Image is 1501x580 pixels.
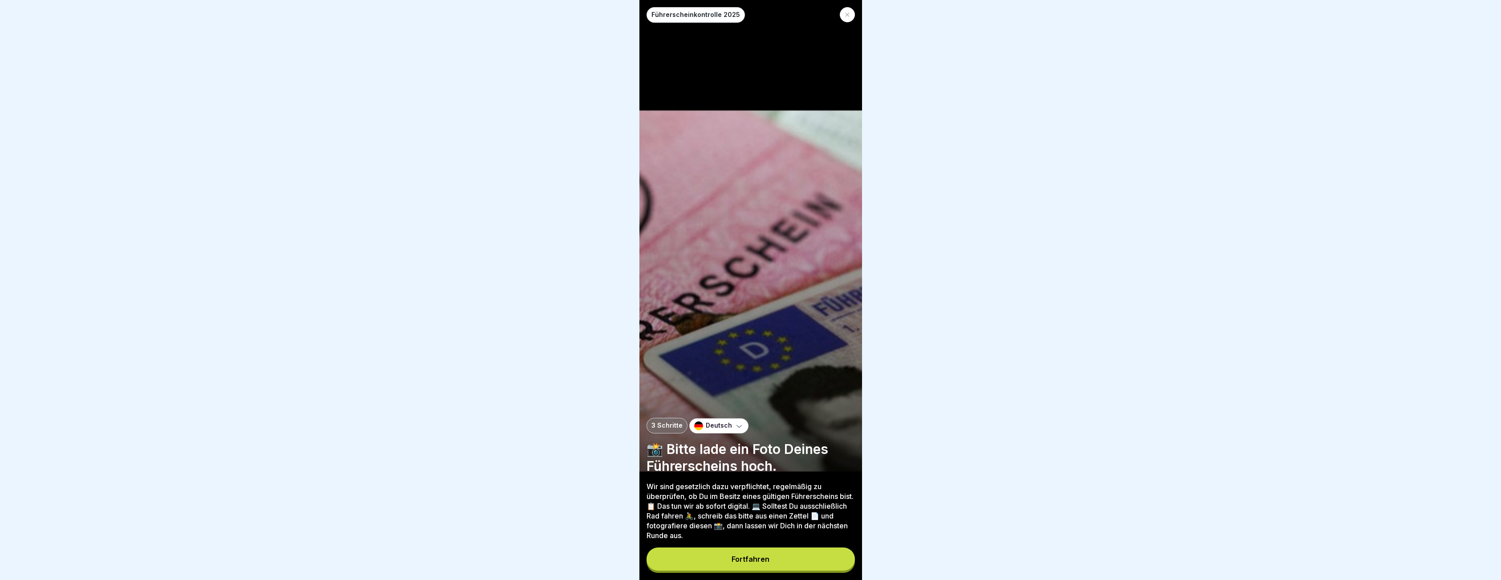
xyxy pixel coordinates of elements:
[732,555,769,563] div: Fortfahren
[694,421,703,430] img: de.svg
[706,422,732,429] p: Deutsch
[647,547,855,571] button: Fortfahren
[651,422,683,429] p: 3 Schritte
[651,11,740,19] p: Führerscheinkontrolle 2025
[647,482,855,540] p: Wir sind gesetzlich dazu verpflichtet, regelmäßig zu überprüfen, ob Du im Besitz eines gültigen F...
[647,441,855,474] p: 📸 Bitte lade ein Foto Deines Führerscheins hoch.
